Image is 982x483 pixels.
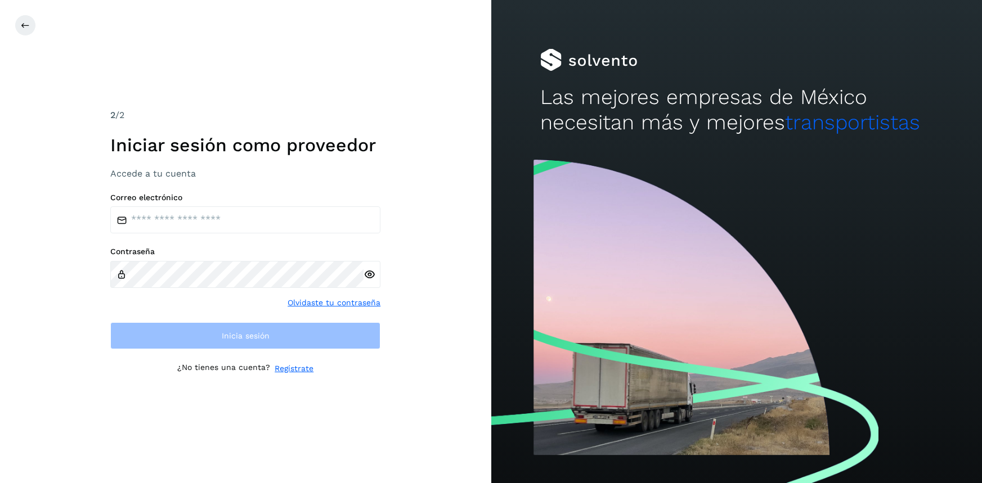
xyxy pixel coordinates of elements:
[288,297,380,309] a: Olvidaste tu contraseña
[222,332,270,340] span: Inicia sesión
[110,109,380,122] div: /2
[110,322,380,349] button: Inicia sesión
[110,193,380,202] label: Correo electrónico
[110,168,380,179] h3: Accede a tu cuenta
[177,363,270,374] p: ¿No tienes una cuenta?
[110,247,380,256] label: Contraseña
[540,85,933,135] h2: Las mejores empresas de México necesitan más y mejores
[275,363,313,374] a: Regístrate
[110,134,380,156] h1: Iniciar sesión como proveedor
[110,110,115,120] span: 2
[785,110,920,134] span: transportistas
